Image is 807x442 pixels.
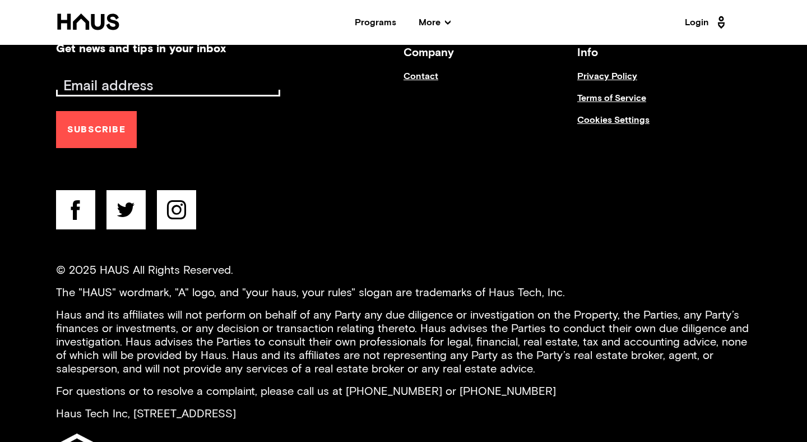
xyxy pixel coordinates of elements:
[106,190,146,236] a: twitter
[56,111,137,148] button: Subscribe
[577,43,751,63] h3: Info
[577,115,751,137] a: Cookies Settings
[403,43,577,63] h3: Company
[56,385,751,398] p: For questions or to resolve a complaint, please call us at [PHONE_NUMBER] or [PHONE_NUMBER]
[56,43,226,54] h2: Get news and tips in your inbox
[419,18,451,27] span: More
[685,13,729,31] a: Login
[157,190,196,236] a: instagram
[355,18,396,27] a: Programs
[577,71,751,93] a: Privacy Policy
[56,407,751,421] p: Haus Tech Inc, [STREET_ADDRESS]
[56,190,95,236] a: facebook
[59,79,280,94] input: Email address
[56,264,751,277] p: © 2025 HAUS All Rights Reserved.
[577,93,751,115] a: Terms of Service
[56,309,751,376] p: Haus and its affiliates will not perform on behalf of any Party any due diligence or investigatio...
[403,71,577,93] a: Contact
[56,286,751,300] p: The "HAUS" wordmark, "A" logo, and "your haus, your rules" slogan are trademarks of Haus Tech, Inc.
